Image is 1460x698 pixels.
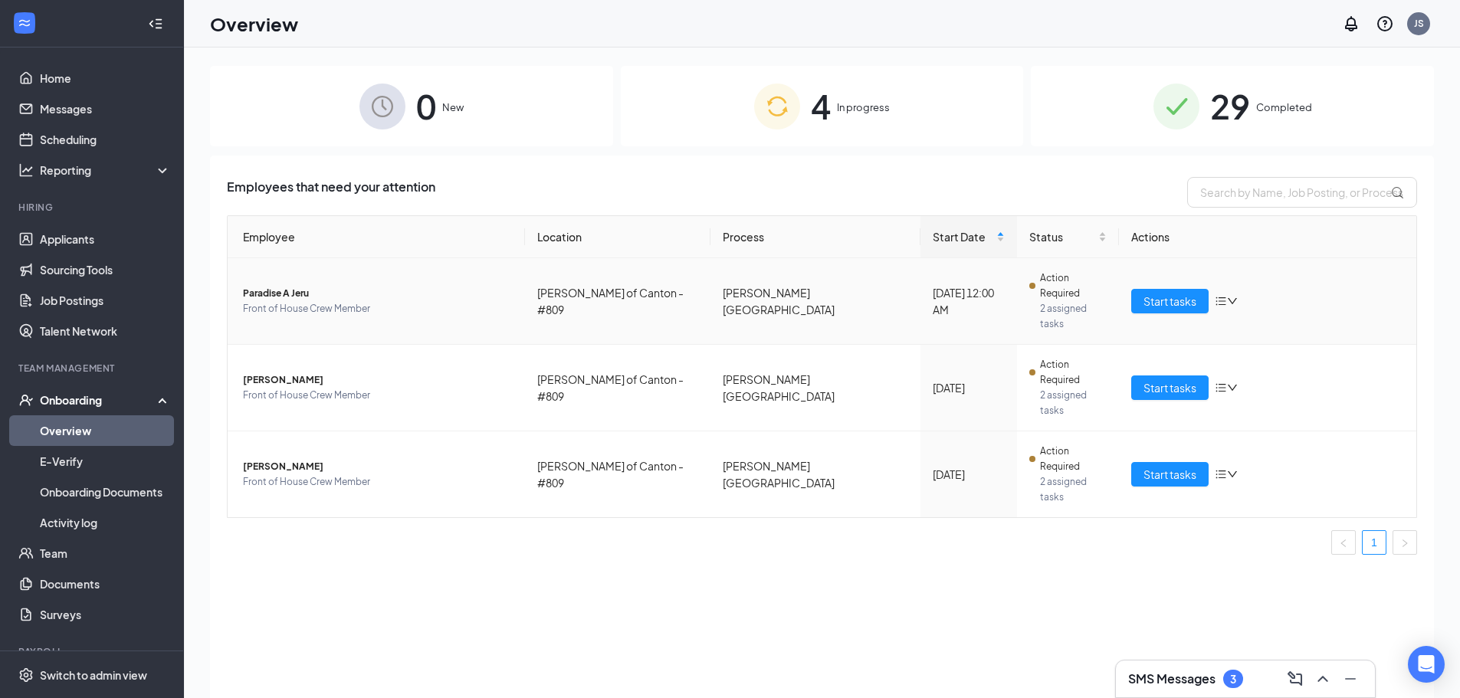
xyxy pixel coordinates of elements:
[1338,667,1363,691] button: Minimize
[1393,530,1417,555] button: right
[40,124,171,155] a: Scheduling
[40,224,171,254] a: Applicants
[18,667,34,683] svg: Settings
[1017,216,1119,258] th: Status
[1143,466,1196,483] span: Start tasks
[243,388,513,403] span: Front of House Crew Member
[933,284,1005,318] div: [DATE] 12:00 AM
[1131,289,1209,313] button: Start tasks
[18,162,34,178] svg: Analysis
[1215,295,1227,307] span: bars
[1131,375,1209,400] button: Start tasks
[40,93,171,124] a: Messages
[228,216,525,258] th: Employee
[1230,673,1236,686] div: 3
[933,379,1005,396] div: [DATE]
[227,177,435,208] span: Employees that need your attention
[1331,530,1356,555] li: Previous Page
[18,392,34,408] svg: UserCheck
[1414,17,1424,30] div: JS
[416,80,436,133] span: 0
[18,362,168,375] div: Team Management
[1227,382,1238,393] span: down
[933,228,993,245] span: Start Date
[1331,530,1356,555] button: left
[1363,531,1386,554] a: 1
[18,201,168,214] div: Hiring
[1376,15,1394,33] svg: QuestionInfo
[40,599,171,630] a: Surveys
[40,254,171,285] a: Sourcing Tools
[243,459,513,474] span: [PERSON_NAME]
[1393,530,1417,555] li: Next Page
[18,645,168,658] div: Payroll
[40,477,171,507] a: Onboarding Documents
[243,301,513,316] span: Front of House Crew Member
[1040,444,1107,474] span: Action Required
[1286,670,1304,688] svg: ComposeMessage
[710,431,920,517] td: [PERSON_NAME][GEOGRAPHIC_DATA]
[710,258,920,345] td: [PERSON_NAME][GEOGRAPHIC_DATA]
[1311,667,1335,691] button: ChevronUp
[40,162,172,178] div: Reporting
[40,667,147,683] div: Switch to admin view
[1215,382,1227,394] span: bars
[40,538,171,569] a: Team
[710,345,920,431] td: [PERSON_NAME][GEOGRAPHIC_DATA]
[933,466,1005,483] div: [DATE]
[1342,15,1360,33] svg: Notifications
[1362,530,1386,555] li: 1
[243,286,513,301] span: Paradise A Jeru
[1040,474,1107,505] span: 2 assigned tasks
[811,80,831,133] span: 4
[210,11,298,37] h1: Overview
[1040,388,1107,418] span: 2 assigned tasks
[1187,177,1417,208] input: Search by Name, Job Posting, or Process
[710,216,920,258] th: Process
[17,15,32,31] svg: WorkstreamLogo
[1400,539,1409,548] span: right
[1256,100,1312,115] span: Completed
[1227,296,1238,306] span: down
[1408,646,1445,683] div: Open Intercom Messenger
[1143,293,1196,310] span: Start tasks
[1128,670,1216,687] h3: SMS Messages
[1339,539,1348,548] span: left
[40,507,171,538] a: Activity log
[40,392,158,408] div: Onboarding
[442,100,464,115] span: New
[837,100,890,115] span: In progress
[1215,468,1227,480] span: bars
[1227,469,1238,480] span: down
[1143,379,1196,396] span: Start tasks
[40,569,171,599] a: Documents
[1119,216,1416,258] th: Actions
[40,63,171,93] a: Home
[1040,270,1107,301] span: Action Required
[243,372,513,388] span: [PERSON_NAME]
[525,345,710,431] td: [PERSON_NAME] of Canton - #809
[525,431,710,517] td: [PERSON_NAME] of Canton - #809
[40,446,171,477] a: E-Verify
[1029,228,1095,245] span: Status
[243,474,513,490] span: Front of House Crew Member
[1341,670,1360,688] svg: Minimize
[1040,357,1107,388] span: Action Required
[148,16,163,31] svg: Collapse
[40,285,171,316] a: Job Postings
[1131,462,1209,487] button: Start tasks
[525,258,710,345] td: [PERSON_NAME] of Canton - #809
[1314,670,1332,688] svg: ChevronUp
[40,316,171,346] a: Talent Network
[525,216,710,258] th: Location
[1040,301,1107,332] span: 2 assigned tasks
[1210,80,1250,133] span: 29
[1283,667,1307,691] button: ComposeMessage
[40,415,171,446] a: Overview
